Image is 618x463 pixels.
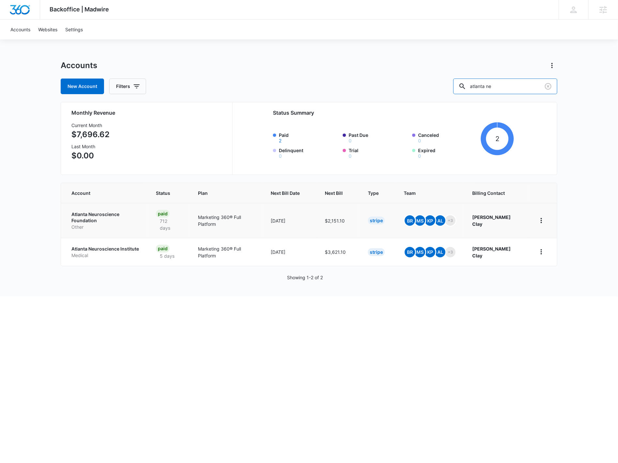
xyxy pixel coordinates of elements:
label: Past Due [349,132,409,143]
label: Canceled [418,132,478,143]
button: Paid [279,138,281,143]
input: Search [453,79,557,94]
span: Billing Contact [472,190,520,196]
span: +3 [445,215,456,226]
strong: [PERSON_NAME] Clay [472,246,511,258]
span: BR [405,215,415,226]
button: Clear [543,81,553,92]
span: Team [404,190,447,196]
p: 5 days [156,253,178,259]
button: home [536,215,547,226]
span: Plan [198,190,255,196]
div: Stripe [368,248,385,256]
p: Medical [71,252,140,259]
strong: [PERSON_NAME] Clay [472,214,511,227]
button: home [536,247,547,257]
span: Account [71,190,131,196]
p: Marketing 360® Full Platform [198,214,255,227]
td: [DATE] [263,203,317,238]
a: Accounts [7,20,34,39]
span: MS [415,215,425,226]
tspan: 2 [495,135,499,143]
span: +3 [445,247,456,257]
span: Status [156,190,173,196]
p: Other [71,224,140,230]
span: MS [415,247,425,257]
span: KP [425,215,435,226]
p: Atlanta Neuroscience Institute [71,246,140,252]
h2: Monthly Revenue [71,109,224,117]
h1: Accounts [61,61,97,70]
p: 712 days [156,218,183,231]
td: $3,621.10 [317,238,360,266]
td: $2,151.10 [317,203,360,238]
a: Websites [34,20,61,39]
h2: Status Summary [273,109,514,117]
a: Atlanta Neuroscience InstituteMedical [71,246,140,258]
p: Showing 1-2 of 2 [287,274,323,281]
span: Next Bill [325,190,343,196]
h3: Current Month [71,122,110,129]
p: $0.00 [71,150,110,162]
div: Paid [156,210,170,218]
span: AL [435,215,445,226]
button: Actions [547,60,557,71]
p: Atlanta Neuroscience Foundation [71,211,140,224]
h3: Last Month [71,143,110,150]
div: Stripe [368,217,385,224]
label: Expired [418,147,478,158]
p: $7,696.62 [71,129,110,140]
span: AL [435,247,445,257]
span: Type [368,190,379,196]
button: Filters [109,79,146,94]
span: KP [425,247,435,257]
span: BR [405,247,415,257]
div: Paid [156,245,170,253]
a: Settings [61,20,87,39]
label: Paid [279,132,339,143]
span: Backoffice | Madwire [50,6,109,13]
a: New Account [61,79,104,94]
span: Next Bill Date [271,190,300,196]
label: Delinquent [279,147,339,158]
td: [DATE] [263,238,317,266]
label: Trial [349,147,409,158]
p: Marketing 360® Full Platform [198,245,255,259]
a: Atlanta Neuroscience FoundationOther [71,211,140,230]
